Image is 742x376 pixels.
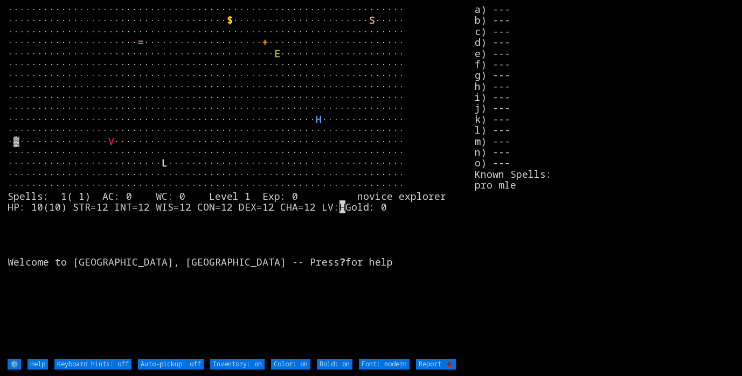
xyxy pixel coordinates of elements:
[162,156,168,169] font: L
[317,359,352,370] input: Bold: on
[27,359,48,370] input: Help
[210,359,265,370] input: Inventory: on
[262,36,268,48] font: +
[416,359,456,370] input: Report 🐞
[138,359,204,370] input: Auto-pickup: off
[227,13,233,26] font: $
[138,36,144,48] font: =
[369,13,375,26] font: S
[108,135,114,148] font: V
[339,200,345,213] mark: H
[8,4,475,357] larn: ··································································· ·····························...
[274,47,280,60] font: E
[316,113,322,126] font: H
[359,359,410,370] input: Font: modern
[54,359,131,370] input: Keyboard hints: off
[271,359,310,370] input: Color: on
[339,255,345,268] b: ?
[8,359,21,370] input: ⚙️
[475,4,734,357] stats: a) --- b) --- c) --- d) --- e) --- f) --- g) --- h) --- i) --- j) --- k) --- l) --- m) --- n) ---...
